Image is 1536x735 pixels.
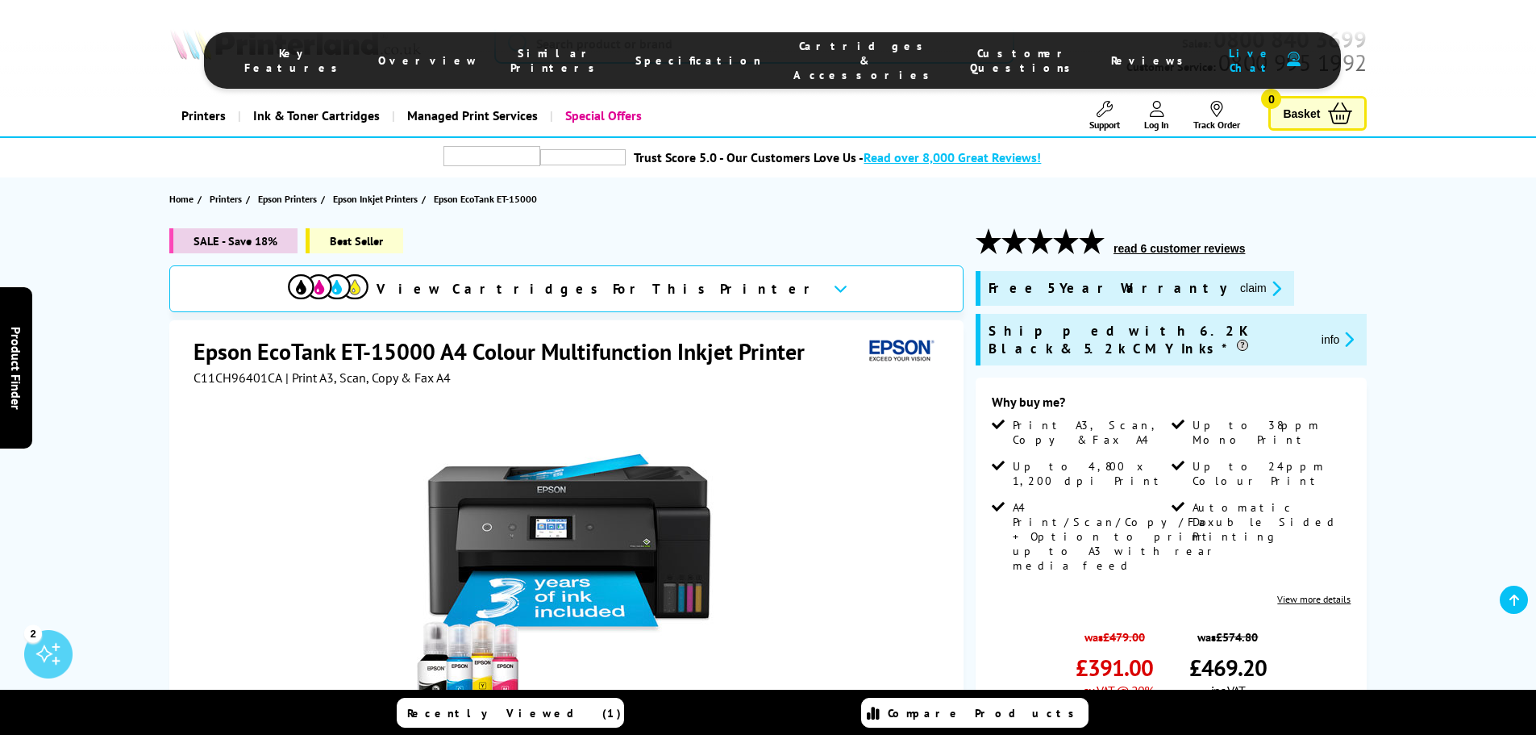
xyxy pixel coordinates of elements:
[443,146,540,166] img: trustpilot rating
[210,190,246,207] a: Printers
[244,46,346,75] span: Key Features
[550,95,654,136] a: Special Offers
[1013,459,1168,488] span: Up to 4,800 x 1,200 dpi Print
[989,322,1309,357] span: Shipped with 6.2K Black & 5.2k CMY Inks*
[510,46,603,75] span: Similar Printers
[24,624,42,642] div: 2
[1111,53,1192,68] span: Reviews
[635,53,761,68] span: Specification
[1216,629,1258,645] strike: £574.80
[378,53,478,68] span: Overview
[1189,653,1267,683] span: £469.20
[1076,653,1153,683] span: £391.00
[169,190,198,207] a: Home
[377,280,820,298] span: View Cartridges For This Printer
[1193,500,1347,544] span: Automatic Double Sided Printing
[285,370,451,386] span: | Print A3, Scan, Copy & Fax A4
[793,39,938,82] span: Cartridges & Accessories
[238,95,392,136] a: Ink & Toner Cartridges
[1103,629,1145,645] strike: £479.00
[1013,418,1168,447] span: Print A3, Scan, Copy & Fax A4
[1189,621,1267,645] span: was
[169,95,238,136] a: Printers
[863,336,937,366] img: Epson
[1013,500,1220,573] span: A4 Print/Scan/Copy/Fax + Option to print up to A3 with rear media feed
[1076,621,1153,645] span: was
[434,190,537,207] span: Epson EcoTank ET-15000
[1089,119,1120,131] span: Support
[333,190,418,207] span: Epson Inkjet Printers
[306,228,403,253] span: Best Seller
[1235,279,1286,298] button: promo-description
[1317,330,1359,349] button: promo-description
[169,228,298,253] span: SALE - Save 18%
[634,149,1041,165] a: Trust Score 5.0 - Our Customers Love Us -Read over 8,000 Great Reviews!
[1287,52,1301,67] img: user-headset-duotone.svg
[210,190,242,207] span: Printers
[434,190,541,207] a: Epson EcoTank ET-15000
[1211,683,1245,699] span: inc VAT
[1224,46,1279,75] span: Live Chat
[1193,459,1347,488] span: Up to 24ppm Colour Print
[1144,101,1169,131] a: Log In
[1268,96,1367,131] a: Basket 0
[410,418,726,734] img: Epson EcoTank ET-15000
[194,370,282,386] span: C11CH96401CA
[407,706,622,720] span: Recently Viewed (1)
[333,190,422,207] a: Epson Inkjet Printers
[258,190,317,207] span: Epson Printers
[1261,89,1281,109] span: 0
[1277,593,1351,605] a: View more details
[861,698,1089,728] a: Compare Products
[169,190,194,207] span: Home
[288,274,368,299] img: cmyk-icon.svg
[1193,101,1240,131] a: Track Order
[258,190,321,207] a: Epson Printers
[1089,101,1120,131] a: Support
[1144,119,1169,131] span: Log In
[1109,241,1250,256] button: read 6 customer reviews
[8,326,24,409] span: Product Finder
[864,149,1041,165] span: Read over 8,000 Great Reviews!
[397,698,624,728] a: Recently Viewed (1)
[253,95,380,136] span: Ink & Toner Cartridges
[1193,418,1347,447] span: Up to 38ppm Mono Print
[970,46,1079,75] span: Customer Questions
[992,394,1351,418] div: Why buy me?
[392,95,550,136] a: Managed Print Services
[1083,683,1153,699] span: ex VAT @ 20%
[888,706,1083,720] span: Compare Products
[1283,102,1320,124] span: Basket
[540,149,626,165] img: trustpilot rating
[989,279,1227,298] span: Free 5 Year Warranty
[194,336,821,366] h1: Epson EcoTank ET-15000 A4 Colour Multifunction Inkjet Printer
